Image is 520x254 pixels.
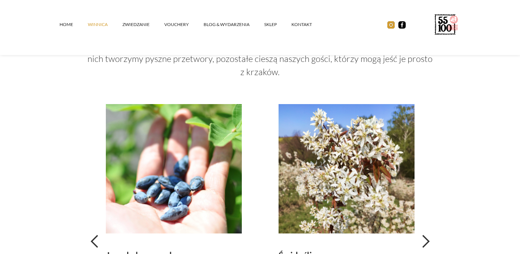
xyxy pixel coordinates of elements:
a: Home [60,14,88,36]
a: SKLEP [264,14,291,36]
a: winnica [88,14,122,36]
a: kontakt [291,14,327,36]
a: vouchery [164,14,204,36]
a: Blog & Wydarzenia [204,14,264,36]
a: ZWIEDZANIE [122,14,164,36]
